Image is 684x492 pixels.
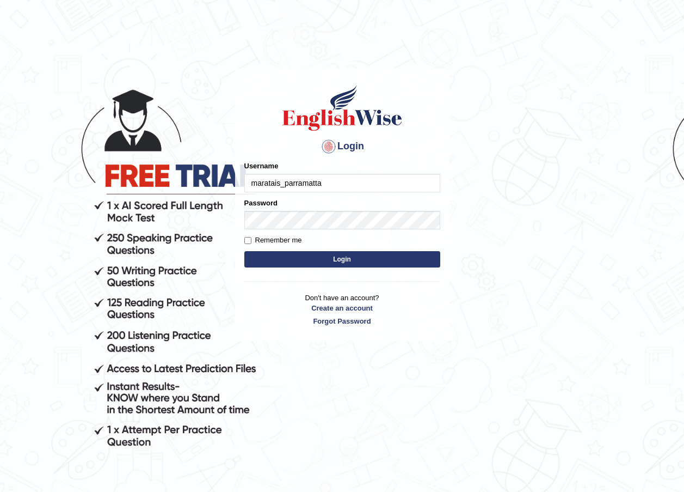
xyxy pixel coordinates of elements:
[244,293,440,326] p: Don't have an account?
[244,235,302,246] label: Remember me
[244,161,279,171] label: Username
[244,251,440,268] button: Login
[244,316,440,326] a: Forgot Password
[244,138,440,155] h4: Login
[244,198,278,208] label: Password
[244,303,440,313] a: Create an account
[244,237,251,244] input: Remember me
[280,83,404,132] img: Logo of English Wise sign in for intelligent practice with AI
